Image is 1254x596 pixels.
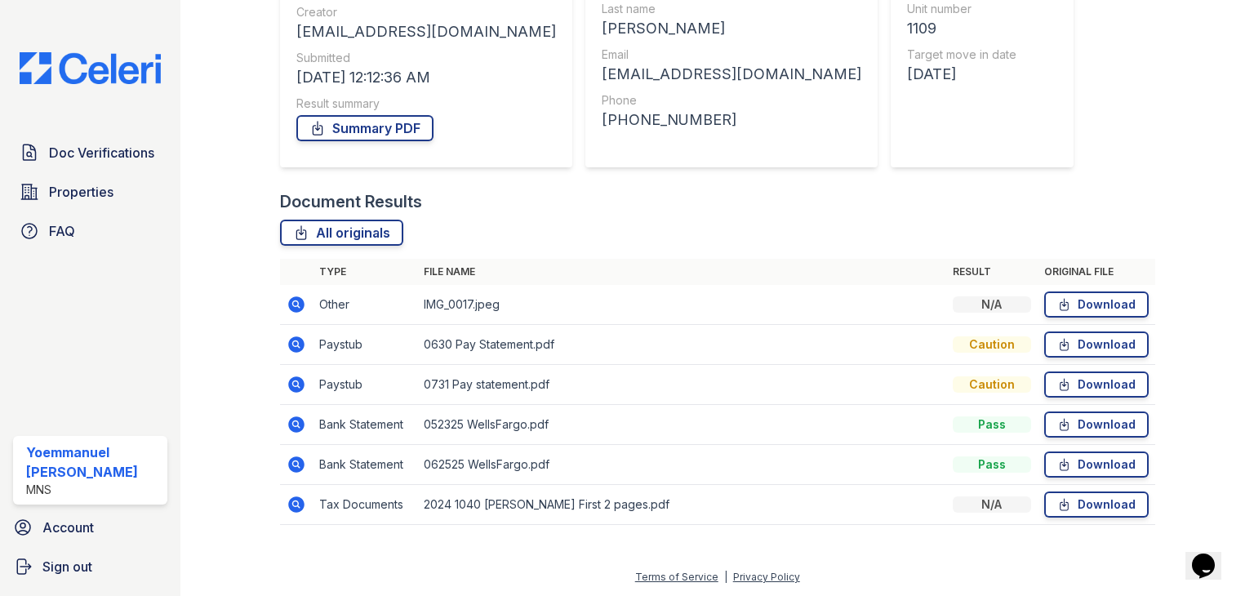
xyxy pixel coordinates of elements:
[1044,291,1149,318] a: Download
[49,221,75,241] span: FAQ
[417,405,946,445] td: 052325 WellsFargo.pdf
[313,259,417,285] th: Type
[946,259,1038,285] th: Result
[26,482,161,498] div: MNS
[313,485,417,525] td: Tax Documents
[296,96,556,112] div: Result summary
[602,17,861,40] div: [PERSON_NAME]
[49,143,154,162] span: Doc Verifications
[953,496,1031,513] div: N/A
[296,115,434,141] a: Summary PDF
[635,571,718,583] a: Terms of Service
[296,50,556,66] div: Submitted
[313,285,417,325] td: Other
[417,259,946,285] th: File name
[602,109,861,131] div: [PHONE_NUMBER]
[49,182,113,202] span: Properties
[953,456,1031,473] div: Pass
[417,365,946,405] td: 0731 Pay statement.pdf
[26,443,161,482] div: Yoemmanuel [PERSON_NAME]
[280,220,403,246] a: All originals
[1185,531,1238,580] iframe: chat widget
[417,325,946,365] td: 0630 Pay Statement.pdf
[417,485,946,525] td: 2024 1040 [PERSON_NAME] First 2 pages.pdf
[953,296,1031,313] div: N/A
[313,405,417,445] td: Bank Statement
[602,92,861,109] div: Phone
[7,52,174,84] img: CE_Logo_Blue-a8612792a0a2168367f1c8372b55b34899dd931a85d93a1a3d3e32e68fde9ad4.png
[953,416,1031,433] div: Pass
[417,285,946,325] td: IMG_0017.jpeg
[313,325,417,365] td: Paystub
[602,63,861,86] div: [EMAIL_ADDRESS][DOMAIN_NAME]
[1044,371,1149,398] a: Download
[953,336,1031,353] div: Caution
[7,511,174,544] a: Account
[313,365,417,405] td: Paystub
[13,176,167,208] a: Properties
[417,445,946,485] td: 062525 WellsFargo.pdf
[907,47,1016,63] div: Target move in date
[313,445,417,485] td: Bank Statement
[1044,491,1149,518] a: Download
[724,571,727,583] div: |
[907,63,1016,86] div: [DATE]
[907,17,1016,40] div: 1109
[733,571,800,583] a: Privacy Policy
[296,66,556,89] div: [DATE] 12:12:36 AM
[42,557,92,576] span: Sign out
[42,518,94,537] span: Account
[13,136,167,169] a: Doc Verifications
[1044,411,1149,438] a: Download
[1044,331,1149,358] a: Download
[1044,451,1149,478] a: Download
[907,1,1016,17] div: Unit number
[953,376,1031,393] div: Caution
[7,550,174,583] a: Sign out
[1038,259,1155,285] th: Original file
[280,190,422,213] div: Document Results
[296,20,556,43] div: [EMAIL_ADDRESS][DOMAIN_NAME]
[602,1,861,17] div: Last name
[602,47,861,63] div: Email
[296,4,556,20] div: Creator
[13,215,167,247] a: FAQ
